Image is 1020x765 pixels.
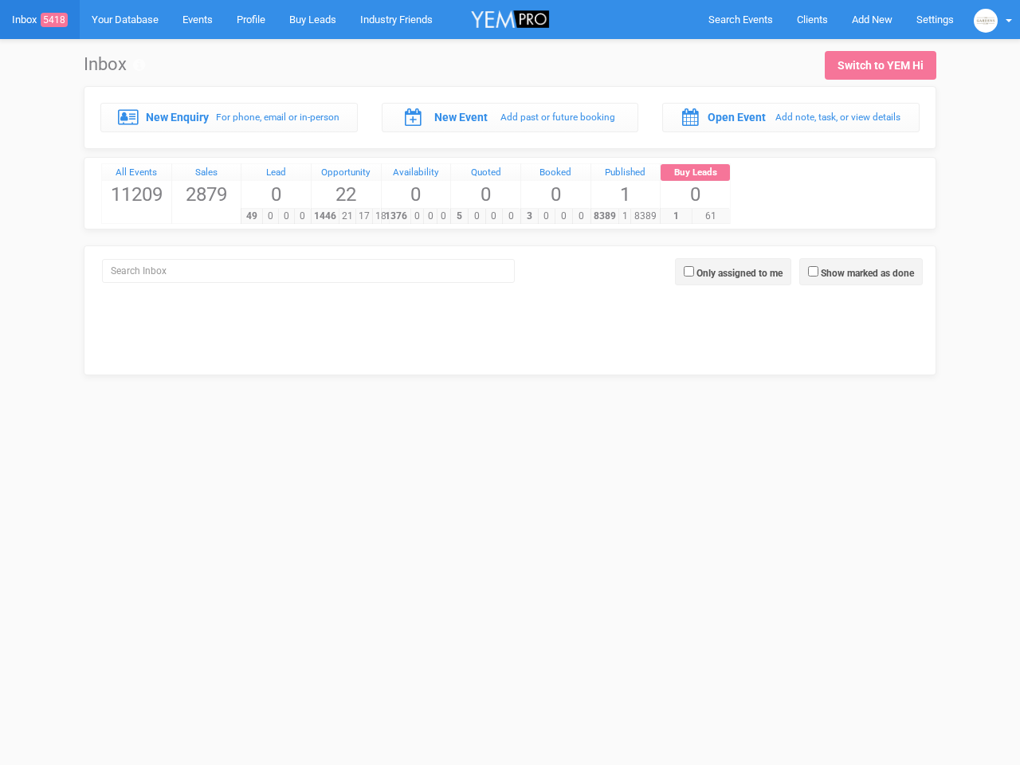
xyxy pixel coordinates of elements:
span: 49 [241,209,263,224]
span: 0 [661,181,730,208]
a: Availability [382,164,451,182]
span: 8389 [630,209,660,224]
label: New Enquiry [146,109,209,125]
span: 0 [451,181,520,208]
a: Switch to YEM Hi [825,51,936,80]
span: 0 [555,209,573,224]
label: Only assigned to me [696,266,783,280]
img: open-uri20240808-2-z9o2v [974,9,998,33]
span: 0 [262,209,279,224]
span: 1376 [381,209,411,224]
a: Buy Leads [661,164,730,182]
a: All Events [102,164,171,182]
a: Quoted [451,164,520,182]
span: 1446 [311,209,339,224]
span: 1 [660,209,692,224]
span: 1 [591,181,661,208]
label: Show marked as done [821,266,914,280]
span: 17 [355,209,373,224]
a: New Event Add past or future booking [382,103,639,131]
span: Search Events [708,14,773,25]
label: New Event [434,109,488,125]
input: Search Inbox [102,259,515,283]
span: 0 [382,181,451,208]
label: Open Event [708,109,766,125]
span: 0 [521,181,590,208]
div: Switch to YEM Hi [838,57,924,73]
small: Add past or future booking [500,112,615,123]
span: 8389 [590,209,620,224]
a: New Enquiry For phone, email or in-person [100,103,358,131]
span: 0 [538,209,556,224]
a: Lead [241,164,311,182]
span: 61 [692,209,730,224]
a: Booked [521,164,590,182]
span: 0 [423,209,437,224]
span: Clients [797,14,828,25]
span: 2879 [172,181,241,208]
small: For phone, email or in-person [216,112,339,123]
span: 22 [312,181,381,208]
span: 18 [372,209,390,224]
span: 1 [618,209,631,224]
span: 3 [520,209,539,224]
span: 0 [485,209,504,224]
span: 5418 [41,13,68,27]
span: 5 [450,209,469,224]
span: 0 [278,209,295,224]
span: 0 [410,209,424,224]
span: 0 [468,209,486,224]
span: Add New [852,14,892,25]
a: Opportunity [312,164,381,182]
small: Add note, task, or view details [775,112,900,123]
span: 0 [572,209,590,224]
a: Published [591,164,661,182]
span: 21 [339,209,356,224]
span: 0 [241,181,311,208]
a: Sales [172,164,241,182]
span: 0 [502,209,520,224]
span: 0 [294,209,311,224]
a: Open Event Add note, task, or view details [662,103,920,131]
span: 11209 [102,181,171,208]
span: 0 [437,209,450,224]
h1: Inbox [84,55,145,74]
